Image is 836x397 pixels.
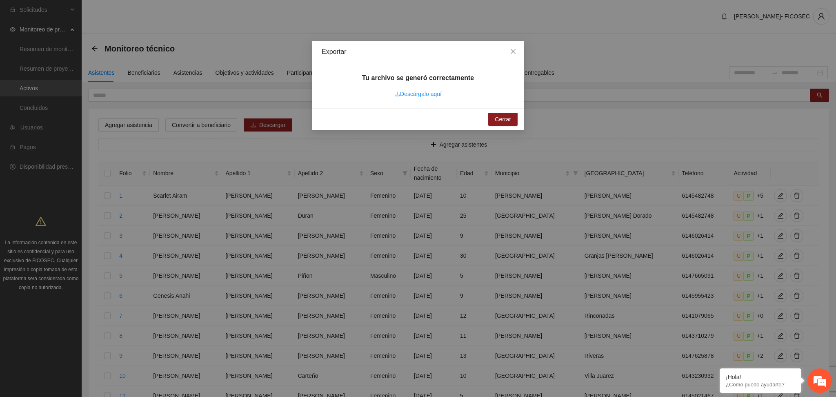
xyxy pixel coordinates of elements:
div: Exportar [322,47,514,56]
a: downloadDescárgalo aquí [394,91,442,97]
span: close [510,48,516,55]
p: ¿Cómo puedo ayudarte? [726,381,795,388]
button: Cerrar [488,113,518,126]
button: Close [502,41,524,63]
span: download [394,91,400,97]
div: ¡Hola! [726,374,795,380]
h5: Tu archivo se generó correctamente [362,73,474,83]
span: Cerrar [495,115,511,124]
